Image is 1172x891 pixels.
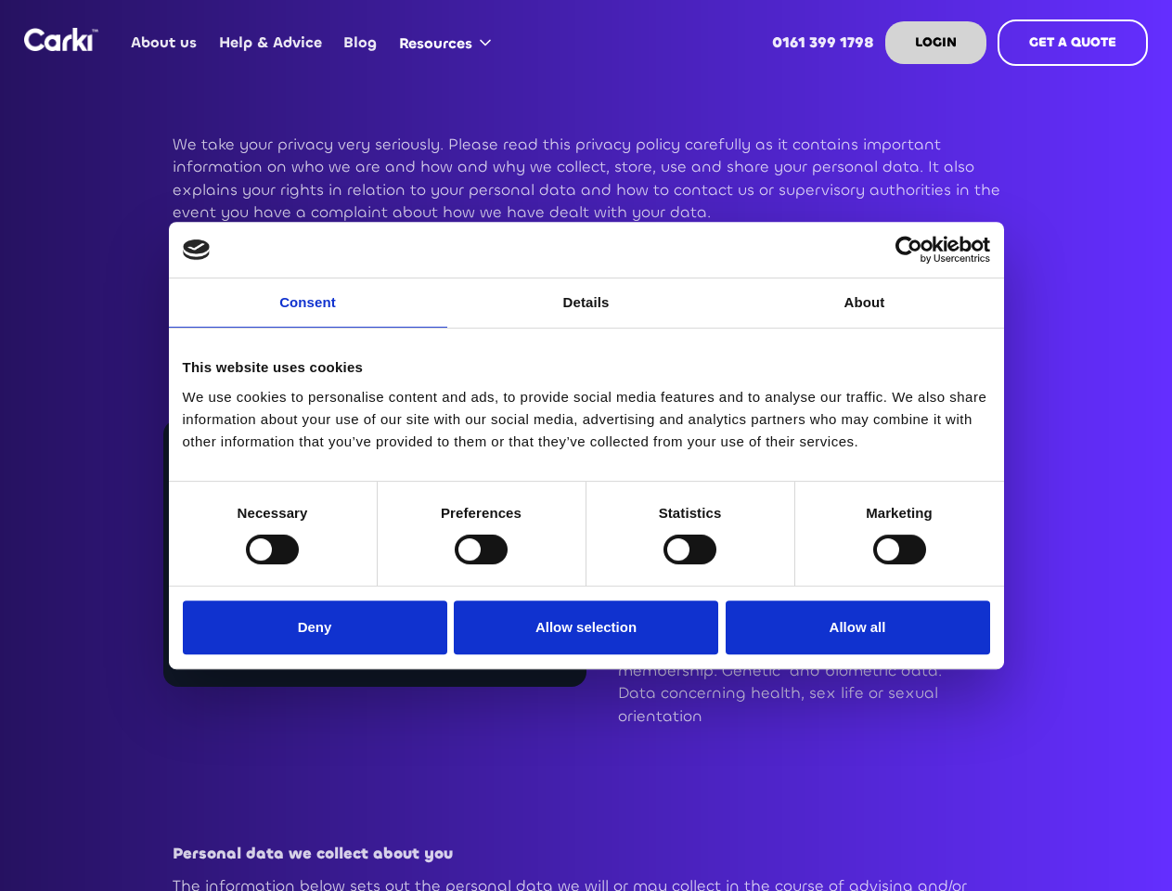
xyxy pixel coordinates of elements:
a: Consent [169,278,447,328]
a: About [726,278,1004,328]
button: Allow selection [454,600,718,654]
a: GET A QUOTE [998,19,1148,66]
a: Blog [333,6,388,79]
strong: Marketing [866,505,933,521]
strong: Necessary [238,505,308,521]
a: Usercentrics Cookiebot - opens in a new window [828,236,990,264]
a: home [24,28,98,51]
h2: ‍ [618,778,978,811]
p: ‍ [618,737,978,759]
button: Allow all [726,600,990,654]
a: Help & Advice [208,6,332,79]
strong: GET A QUOTE [1029,33,1116,51]
p: ‍ [173,843,1000,865]
a: About us [121,6,208,79]
div: This website uses cookies [183,356,990,379]
p: We take your privacy very seriously. Please read this privacy policy carefully as it contains imp... [173,134,1000,224]
a: LOGIN [885,21,986,64]
button: Deny [183,600,447,654]
a: 0161 399 1798 [762,6,885,79]
strong: 0161 399 1798 [772,32,874,52]
strong: LOGIN [915,33,957,51]
div: Resources [399,33,472,54]
a: Details [447,278,726,328]
strong: Preferences [441,505,522,521]
strong: Statistics [659,505,722,521]
div: Resources [388,7,509,78]
img: Logo [24,28,98,51]
img: logo [183,239,211,260]
strong: Personal data we collect about you [173,844,453,864]
div: We use cookies to personalise content and ads, to provide social media features and to analyse ou... [183,386,990,453]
